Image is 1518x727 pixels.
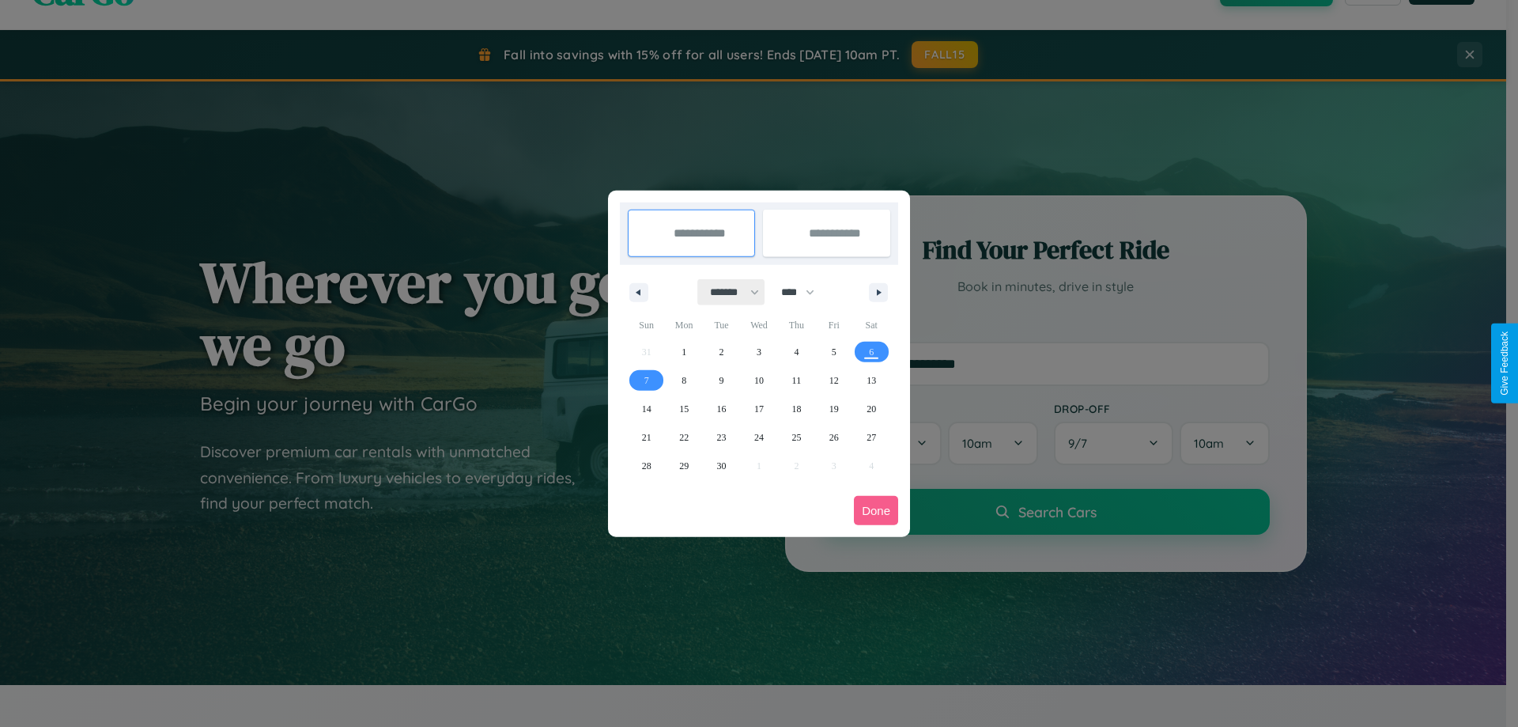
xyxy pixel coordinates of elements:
span: 5 [832,338,836,366]
button: 1 [665,338,702,366]
button: 29 [665,452,702,480]
button: 13 [853,366,890,395]
span: 4 [794,338,799,366]
span: 12 [829,366,839,395]
span: 29 [679,452,689,480]
button: 14 [628,395,665,423]
div: Give Feedback [1499,331,1510,396]
span: 3 [757,338,761,366]
span: Sun [628,312,665,338]
button: 5 [815,338,852,366]
span: 2 [719,338,724,366]
span: 26 [829,423,839,452]
button: 7 [628,366,665,395]
button: 30 [703,452,740,480]
button: 16 [703,395,740,423]
span: 7 [644,366,649,395]
span: Wed [740,312,777,338]
span: 11 [792,366,802,395]
span: 25 [791,423,801,452]
span: 13 [867,366,876,395]
button: 3 [740,338,777,366]
button: 10 [740,366,777,395]
button: 19 [815,395,852,423]
button: 20 [853,395,890,423]
span: 23 [717,423,727,452]
span: Sat [853,312,890,338]
button: 6 [853,338,890,366]
span: 14 [642,395,651,423]
span: 20 [867,395,876,423]
button: 11 [778,366,815,395]
span: 15 [679,395,689,423]
span: Thu [778,312,815,338]
button: 23 [703,423,740,452]
button: 24 [740,423,777,452]
button: Done [854,496,898,525]
span: Fri [815,312,852,338]
span: 18 [791,395,801,423]
span: 17 [754,395,764,423]
span: Mon [665,312,702,338]
button: 26 [815,423,852,452]
button: 21 [628,423,665,452]
span: Tue [703,312,740,338]
span: 1 [682,338,686,366]
button: 18 [778,395,815,423]
span: 28 [642,452,651,480]
span: 27 [867,423,876,452]
button: 22 [665,423,702,452]
button: 15 [665,395,702,423]
button: 28 [628,452,665,480]
span: 8 [682,366,686,395]
span: 19 [829,395,839,423]
span: 6 [869,338,874,366]
span: 22 [679,423,689,452]
button: 27 [853,423,890,452]
span: 30 [717,452,727,480]
button: 4 [778,338,815,366]
span: 10 [754,366,764,395]
button: 25 [778,423,815,452]
button: 17 [740,395,777,423]
button: 12 [815,366,852,395]
button: 2 [703,338,740,366]
span: 21 [642,423,651,452]
button: 9 [703,366,740,395]
span: 24 [754,423,764,452]
button: 8 [665,366,702,395]
span: 16 [717,395,727,423]
span: 9 [719,366,724,395]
